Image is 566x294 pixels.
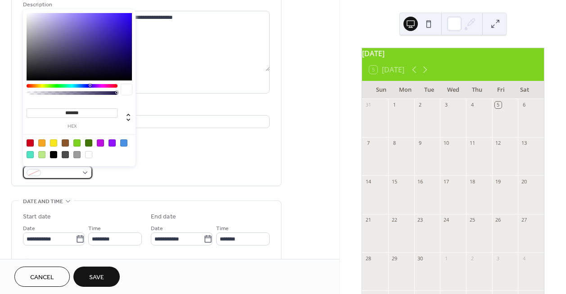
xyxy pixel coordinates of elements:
[513,81,537,99] div: Sat
[391,255,398,262] div: 29
[391,178,398,185] div: 15
[73,151,81,158] div: #9B9B9B
[417,217,424,223] div: 23
[521,102,527,108] div: 6
[365,178,371,185] div: 14
[151,212,176,222] div: End date
[34,257,50,267] span: All day
[216,224,229,233] span: Time
[469,102,475,108] div: 4
[97,139,104,147] div: #BD10E0
[73,139,81,147] div: #7ED321
[23,212,51,222] div: Start date
[469,178,475,185] div: 18
[495,178,502,185] div: 19
[88,224,101,233] span: Time
[62,151,69,158] div: #4A4A4A
[38,151,45,158] div: #B8E986
[495,102,502,108] div: 5
[495,217,502,223] div: 26
[443,178,449,185] div: 17
[417,255,424,262] div: 30
[469,217,475,223] div: 25
[469,255,475,262] div: 2
[62,139,69,147] div: #8B572A
[393,81,417,99] div: Mon
[30,273,54,282] span: Cancel
[417,178,424,185] div: 16
[495,255,502,262] div: 3
[469,140,475,147] div: 11
[465,81,489,99] div: Thu
[417,81,441,99] div: Tue
[365,102,371,108] div: 31
[391,217,398,223] div: 22
[521,178,527,185] div: 20
[85,151,92,158] div: #FFFFFF
[23,104,268,114] div: Location
[38,139,45,147] div: #F5A623
[417,102,424,108] div: 2
[23,197,63,206] span: Date and time
[27,139,34,147] div: #D0021B
[85,139,92,147] div: #417505
[50,139,57,147] div: #F8E71C
[489,81,513,99] div: Fri
[417,140,424,147] div: 9
[441,81,465,99] div: Wed
[365,140,371,147] div: 7
[151,224,163,233] span: Date
[27,124,118,129] label: hex
[27,151,34,158] div: #50E3C2
[109,139,116,147] div: #9013FE
[14,267,70,287] button: Cancel
[365,217,371,223] div: 21
[89,273,104,282] span: Save
[362,48,544,59] div: [DATE]
[391,102,398,108] div: 1
[23,224,35,233] span: Date
[73,267,120,287] button: Save
[521,217,527,223] div: 27
[120,139,127,147] div: #4A90E2
[521,140,527,147] div: 13
[443,102,449,108] div: 3
[443,217,449,223] div: 24
[443,255,449,262] div: 1
[521,255,527,262] div: 4
[495,140,502,147] div: 12
[391,140,398,147] div: 8
[369,81,393,99] div: Sun
[365,255,371,262] div: 28
[50,151,57,158] div: #000000
[443,140,449,147] div: 10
